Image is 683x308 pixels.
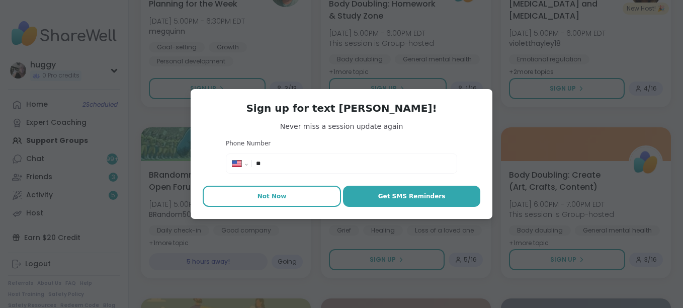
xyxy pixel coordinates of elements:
span: Not Now [258,192,287,201]
button: Get SMS Reminders [343,186,480,207]
h3: Phone Number [226,139,457,148]
button: Not Now [203,186,341,207]
span: Never miss a session update again [203,121,480,131]
span: Get SMS Reminders [378,192,446,201]
h3: Sign up for text [PERSON_NAME]! [203,101,480,115]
